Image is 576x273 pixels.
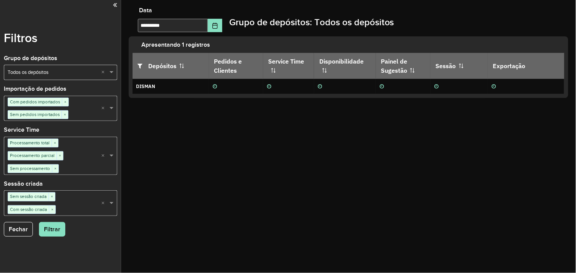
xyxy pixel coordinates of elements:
[49,193,55,201] span: ×
[133,53,209,78] th: Depósitos
[139,6,152,15] label: Data
[229,15,394,29] label: Grupo de depósitos: Todos os depósitos
[39,222,65,237] button: Filtrar
[488,53,564,78] th: Exportação
[263,53,314,78] th: Service Time
[8,139,52,147] span: Processamento total
[267,84,271,89] i: Não realizada
[209,53,263,78] th: Pedidos e Clientes
[318,84,322,89] i: Não realizada
[101,152,108,160] span: Clear all
[435,84,439,89] i: Não realizada
[101,105,108,113] span: Clear all
[4,179,43,188] label: Sessão criada
[213,84,217,89] i: Não realizada
[4,54,57,63] label: Grupo de depósitos
[208,19,222,32] button: Choose Date
[492,84,496,89] i: Não realizada
[101,199,108,208] span: Clear all
[8,206,49,213] span: Com sessão criada
[52,165,58,173] span: ×
[136,83,155,90] strong: DISMAN
[8,152,57,159] span: Processamento parcial
[57,152,63,160] span: ×
[8,165,52,172] span: Sem processamento
[49,206,55,214] span: ×
[4,84,66,93] label: Importação de pedidos
[4,222,33,237] button: Fechar
[314,53,375,78] th: Disponibilidade
[8,98,62,106] span: Com pedidos importados
[4,125,39,134] label: Service Time
[8,111,61,118] span: Sem pedidos importados
[101,69,108,77] span: Clear all
[62,98,68,106] span: ×
[8,193,49,200] span: Sem sessão criada
[61,111,68,119] span: ×
[430,53,488,78] th: Sessão
[52,139,58,147] span: ×
[380,84,384,89] i: Não realizada
[376,53,431,78] th: Painel de Sugestão
[138,63,148,69] i: Abrir/fechar filtros
[4,29,37,47] label: Filtros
